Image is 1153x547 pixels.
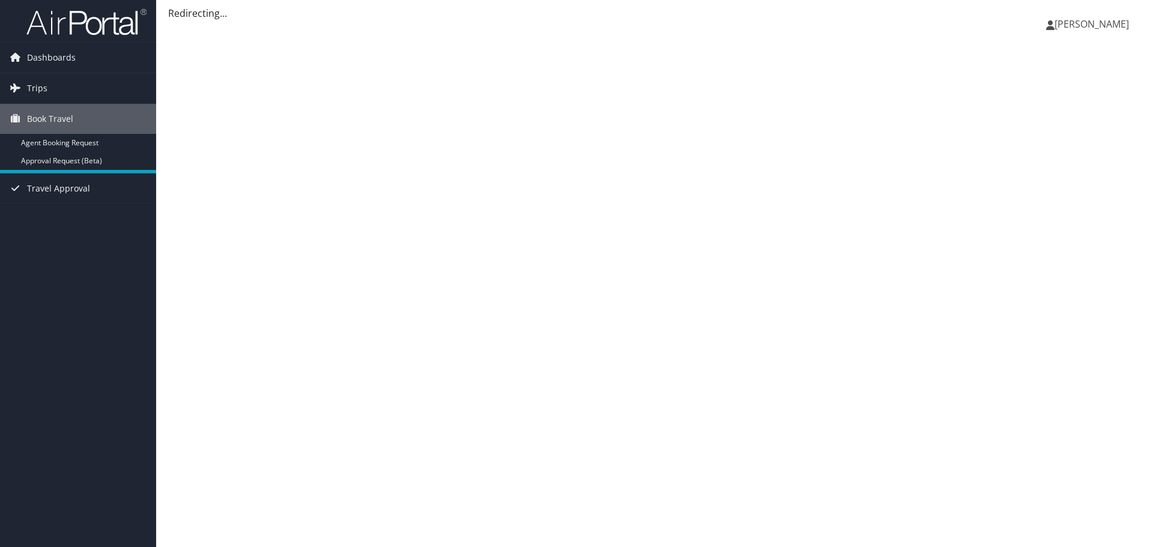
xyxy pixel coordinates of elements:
span: Travel Approval [27,174,90,204]
span: Book Travel [27,104,73,134]
span: Trips [27,73,47,103]
img: airportal-logo.png [26,8,147,36]
span: [PERSON_NAME] [1055,17,1129,31]
div: Redirecting... [168,6,1141,20]
a: [PERSON_NAME] [1046,6,1141,42]
span: Dashboards [27,43,76,73]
